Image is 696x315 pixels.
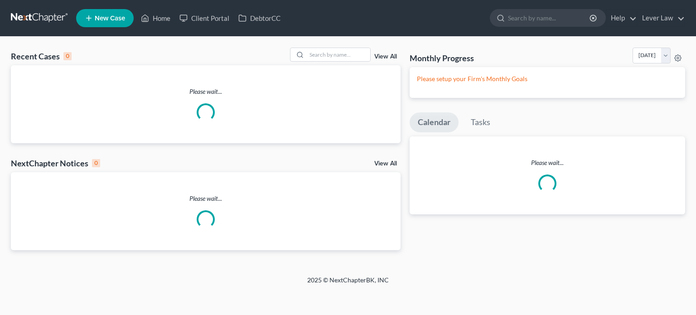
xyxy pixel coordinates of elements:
a: DebtorCC [234,10,285,26]
a: Help [606,10,637,26]
a: Calendar [410,112,459,132]
input: Search by name... [307,48,370,61]
h3: Monthly Progress [410,53,474,63]
span: New Case [95,15,125,22]
div: 2025 © NextChapterBK, INC [90,276,606,292]
a: Tasks [463,112,498,132]
div: Recent Cases [11,51,72,62]
p: Please wait... [11,87,401,96]
a: Home [136,10,175,26]
a: Lever Law [638,10,685,26]
a: Client Portal [175,10,234,26]
p: Please wait... [410,158,685,167]
a: View All [374,53,397,60]
p: Please setup your Firm's Monthly Goals [417,74,678,83]
input: Search by name... [508,10,591,26]
a: View All [374,160,397,167]
p: Please wait... [11,194,401,203]
div: NextChapter Notices [11,158,100,169]
div: 0 [92,159,100,167]
div: 0 [63,52,72,60]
